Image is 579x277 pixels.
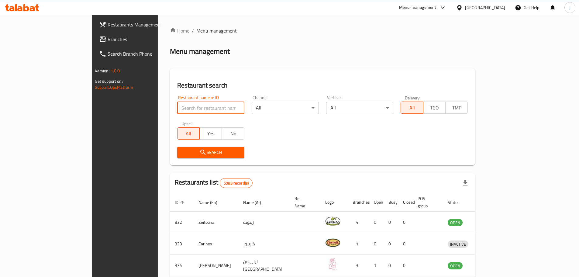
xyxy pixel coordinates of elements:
td: 0 [384,212,398,233]
img: Zeitouna [325,213,340,229]
div: [GEOGRAPHIC_DATA] [465,4,505,11]
td: كارينوز [238,233,290,255]
td: 0 [398,212,413,233]
img: Leila Min Lebnan [325,257,340,272]
td: 1 [348,233,369,255]
span: Version: [95,67,110,75]
td: 0 [369,233,384,255]
span: J [569,4,570,11]
a: Search Branch Phone [94,47,188,61]
span: ID [175,199,186,206]
span: OPEN [448,262,463,269]
span: Yes [202,129,219,138]
th: Branches [348,193,369,212]
div: All [326,102,393,114]
td: زيتونة [238,212,290,233]
span: Menu management [196,27,237,34]
span: 1.0.0 [111,67,120,75]
td: 0 [398,255,413,276]
button: TGO [423,102,446,114]
button: All [401,102,423,114]
th: Closed [398,193,413,212]
span: No [224,129,242,138]
td: 0 [384,255,398,276]
span: 5983 record(s) [220,180,252,186]
label: Delivery [405,95,420,100]
span: POS group [418,195,436,209]
button: TMP [445,102,468,114]
h2: Restaurant search [177,81,468,90]
span: Name (Ar) [243,199,269,206]
td: ليلى من [GEOGRAPHIC_DATA] [238,255,290,276]
span: Get support on: [95,77,123,85]
div: Total records count [220,178,253,188]
li: / [192,27,194,34]
span: Branches [108,36,184,43]
td: 4 [348,212,369,233]
span: TMP [448,103,465,112]
button: Yes [199,127,222,140]
td: 0 [384,233,398,255]
td: Carinos [194,233,238,255]
span: INACTIVE [448,241,468,248]
th: Busy [384,193,398,212]
div: All [252,102,319,114]
input: Search for restaurant name or ID.. [177,102,244,114]
td: [PERSON_NAME] [194,255,238,276]
th: Logo [320,193,348,212]
span: Ref. Name [295,195,313,209]
td: 0 [369,212,384,233]
img: Carinos [325,235,340,250]
td: 0 [398,233,413,255]
span: Search Branch Phone [108,50,184,57]
span: Restaurants Management [108,21,184,28]
div: Export file [458,176,473,190]
button: No [222,127,244,140]
div: Menu-management [399,4,436,11]
span: TGO [426,103,443,112]
label: Upsell [181,121,193,126]
a: Support.OpsPlatform [95,83,133,91]
span: Name (En) [198,199,225,206]
span: Search [182,149,240,156]
h2: Restaurants list [175,178,253,188]
th: Open [369,193,384,212]
a: Restaurants Management [94,17,188,32]
a: Branches [94,32,188,47]
span: Status [448,199,467,206]
td: Zeitouna [194,212,238,233]
span: All [403,103,421,112]
h2: Menu management [170,47,230,56]
td: 1 [369,255,384,276]
span: All [180,129,197,138]
button: All [177,127,200,140]
nav: breadcrumb [170,27,475,34]
td: 3 [348,255,369,276]
button: Search [177,147,244,158]
span: OPEN [448,219,463,226]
